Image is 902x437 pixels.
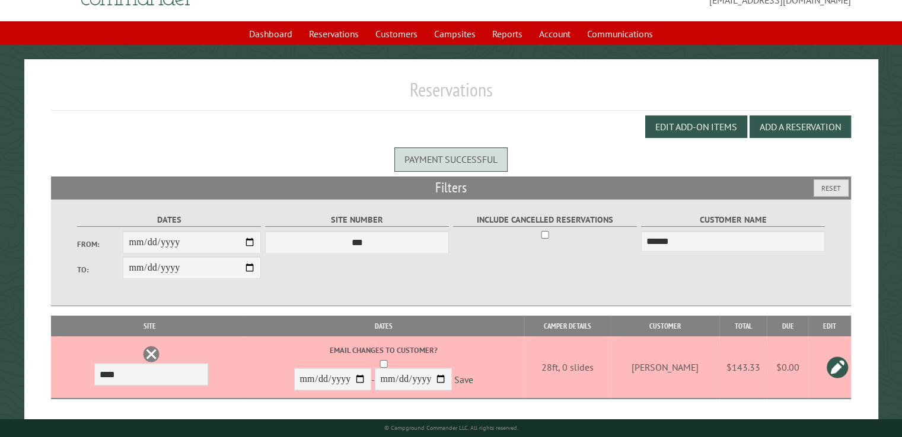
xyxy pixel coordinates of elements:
a: Dashboard [242,23,299,45]
label: Dates [77,213,262,227]
a: Campsites [427,23,483,45]
div: Payment successful [394,147,508,171]
td: [PERSON_NAME] [611,336,720,399]
a: Communications [580,23,660,45]
label: From: [77,239,123,250]
td: 28ft, 0 slides [524,336,610,399]
a: Customers [368,23,425,45]
button: Reset [814,179,849,197]
th: Site [57,316,243,336]
small: © Campground Commander LLC. All rights reserved. [384,424,518,432]
th: Camper Details [524,316,610,336]
a: Delete this reservation [142,345,160,363]
th: Edit [808,316,851,336]
th: Total [719,316,767,336]
h1: Reservations [51,78,851,111]
th: Due [767,316,808,336]
label: Site Number [265,213,450,227]
td: $143.33 [719,336,767,399]
a: Save [454,373,473,385]
a: Reservations [302,23,366,45]
a: Reports [485,23,530,45]
button: Edit Add-on Items [645,115,747,138]
th: Customer [611,316,720,336]
label: Include Cancelled Reservations [453,213,638,227]
label: Email changes to customer? [244,345,522,356]
label: To: [77,264,123,275]
button: Add a Reservation [750,115,851,138]
th: Dates [243,316,524,336]
a: Account [532,23,578,45]
td: $0.00 [767,336,808,399]
h2: Filters [51,176,851,199]
label: Customer Name [641,213,825,227]
div: - [244,345,522,393]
